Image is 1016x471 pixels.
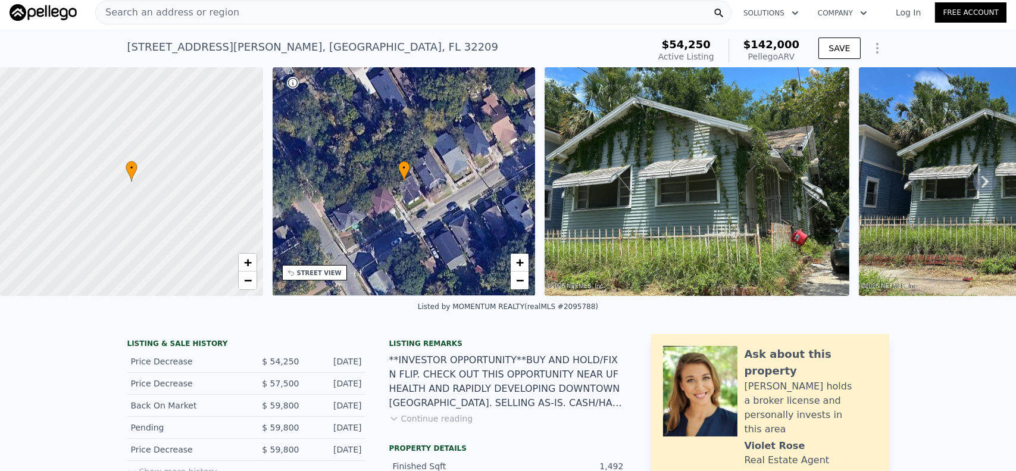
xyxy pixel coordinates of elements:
[745,439,805,453] div: Violet Rose
[881,7,935,18] a: Log In
[662,38,711,51] span: $54,250
[389,353,627,410] div: **INVESTOR OPPORTUNITY**BUY AND HOLD/FIX N FLIP. CHECK OUT THIS OPPORTUNITY NEAR UF HEALTH AND RA...
[262,445,299,454] span: $ 59,800
[262,379,299,388] span: $ 57,500
[131,422,237,433] div: Pending
[10,4,77,21] img: Pellego
[131,444,237,456] div: Price Decrease
[127,39,499,55] div: [STREET_ADDRESS][PERSON_NAME] , [GEOGRAPHIC_DATA] , FL 32209
[243,273,251,288] span: −
[745,453,830,467] div: Real Estate Agent
[309,422,362,433] div: [DATE]
[818,38,860,59] button: SAVE
[131,355,237,367] div: Price Decrease
[743,38,800,51] span: $142,000
[131,378,237,389] div: Price Decrease
[243,255,251,270] span: +
[745,346,877,379] div: Ask about this property
[398,163,410,173] span: •
[96,5,239,20] span: Search an address or region
[262,423,299,432] span: $ 59,800
[239,272,257,289] a: Zoom out
[297,269,342,277] div: STREET VIEW
[658,52,714,61] span: Active Listing
[309,400,362,411] div: [DATE]
[743,51,800,63] div: Pellego ARV
[745,379,877,436] div: [PERSON_NAME] holds a broker license and personally invests in this area
[239,254,257,272] a: Zoom in
[309,378,362,389] div: [DATE]
[309,355,362,367] div: [DATE]
[398,161,410,182] div: •
[126,161,137,182] div: •
[127,339,365,351] div: LISTING & SALE HISTORY
[418,302,598,311] div: Listed by MOMENTUM REALTY (realMLS #2095788)
[389,413,473,425] button: Continue reading
[935,2,1006,23] a: Free Account
[734,2,808,24] button: Solutions
[262,401,299,410] span: $ 59,800
[516,255,524,270] span: +
[131,400,237,411] div: Back On Market
[262,357,299,366] span: $ 54,250
[511,254,529,272] a: Zoom in
[389,444,627,453] div: Property details
[511,272,529,289] a: Zoom out
[389,339,627,348] div: Listing remarks
[545,67,849,296] img: Sale: 166821363 Parcel: 34073347
[309,444,362,456] div: [DATE]
[865,36,889,60] button: Show Options
[808,2,877,24] button: Company
[516,273,524,288] span: −
[126,163,137,173] span: •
